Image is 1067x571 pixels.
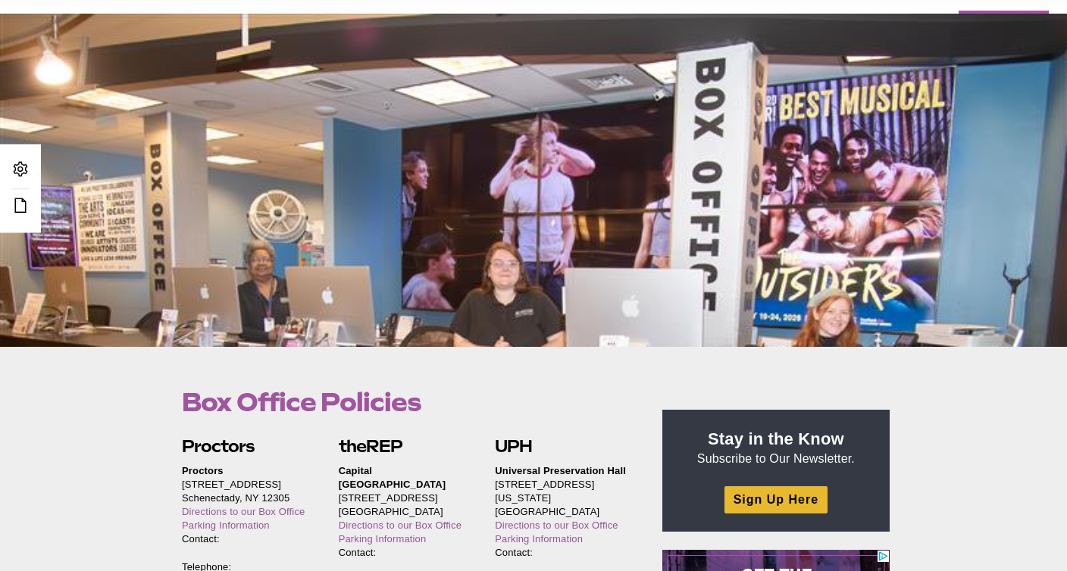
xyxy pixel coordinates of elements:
[724,486,828,513] a: Sign Up Here
[495,435,627,458] h2: UPH
[681,428,871,467] p: Subscribe to Our Newsletter.
[182,435,314,458] h2: Proctors
[495,520,618,531] a: Directions to our Box Office
[182,464,314,546] p: [STREET_ADDRESS] Schenectady, NY 12305 Contact:
[339,465,446,490] strong: Capital [GEOGRAPHIC_DATA]
[339,533,427,544] a: Parking Information
[182,506,305,517] a: Directions to our Box Office
[339,435,471,458] h2: theREP
[708,429,844,448] strong: Stay in the Know
[495,533,583,544] a: Parking Information
[8,156,33,184] a: Admin Area
[182,520,270,531] a: Parking Information
[495,464,627,560] p: [STREET_ADDRESS][US_STATE] [GEOGRAPHIC_DATA] Contact:
[8,192,33,220] a: Edit this Post/Page
[182,465,224,476] strong: Proctors
[495,465,626,476] strong: Universal Preservation Hall
[339,464,471,560] p: [STREET_ADDRESS] [GEOGRAPHIC_DATA] Contact:
[339,520,462,531] a: Directions to our Box Office
[182,388,627,417] h1: Box Office Policies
